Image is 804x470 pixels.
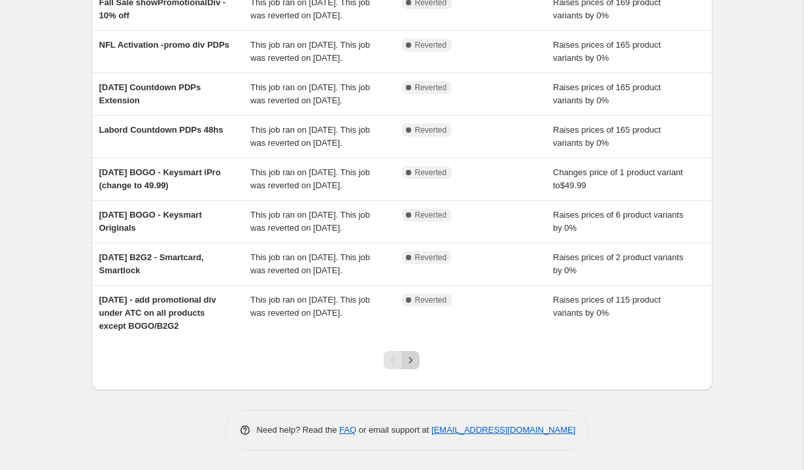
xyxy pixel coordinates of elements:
span: [DATE] B2G2 - Smartcard, Smartlock [99,252,204,275]
span: This job ran on [DATE]. This job was reverted on [DATE]. [250,40,370,63]
span: [DATE] BOGO - Keysmart iPro (change to 49.99) [99,167,221,190]
span: [DATE] Countdown PDPs Extension [99,82,201,105]
span: or email support at [356,425,431,435]
span: Need help? Read the [257,425,340,435]
span: [DATE] BOGO - Keysmart Originals [99,210,202,233]
span: Reverted [415,295,447,305]
span: This job ran on [DATE]. This job was reverted on [DATE]. [250,167,370,190]
span: Raises prices of 2 product variants by 0% [553,252,683,275]
span: Labord Countdown PDPs 48hs [99,125,224,135]
span: Changes price of 1 product variant to [553,167,683,190]
span: Reverted [415,252,447,263]
a: [EMAIL_ADDRESS][DOMAIN_NAME] [431,425,575,435]
button: Next [401,351,420,369]
span: Raises prices of 115 product variants by 0% [553,295,661,318]
nav: Pagination [384,351,420,369]
span: This job ran on [DATE]. This job was reverted on [DATE]. [250,82,370,105]
span: [DATE] - add promotional div under ATC on all products except BOGO/B2G2 [99,295,216,331]
span: NFL Activation -promo div PDPs [99,40,229,50]
span: Reverted [415,82,447,93]
span: Raises prices of 6 product variants by 0% [553,210,683,233]
span: Raises prices of 165 product variants by 0% [553,40,661,63]
span: $49.99 [560,180,586,190]
span: This job ran on [DATE]. This job was reverted on [DATE]. [250,210,370,233]
a: FAQ [339,425,356,435]
span: Reverted [415,210,447,220]
span: Reverted [415,40,447,50]
span: Raises prices of 165 product variants by 0% [553,125,661,148]
span: This job ran on [DATE]. This job was reverted on [DATE]. [250,252,370,275]
span: This job ran on [DATE]. This job was reverted on [DATE]. [250,295,370,318]
span: Raises prices of 165 product variants by 0% [553,82,661,105]
span: This job ran on [DATE]. This job was reverted on [DATE]. [250,125,370,148]
span: Reverted [415,167,447,178]
span: Reverted [415,125,447,135]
